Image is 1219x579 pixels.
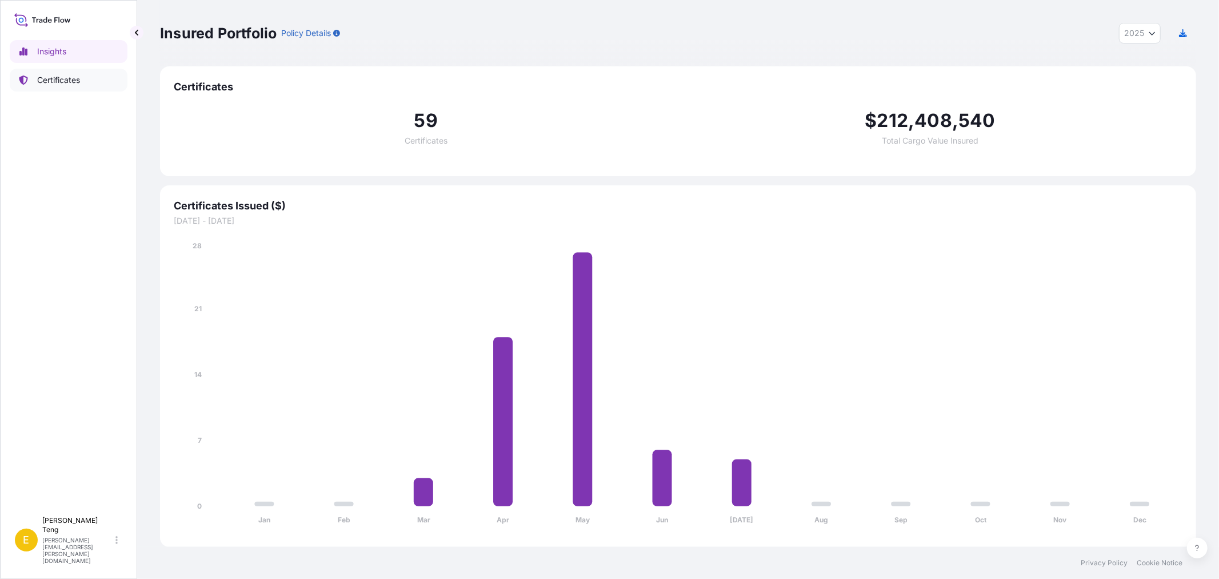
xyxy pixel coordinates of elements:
[1133,516,1146,525] tspan: Dec
[975,516,987,525] tspan: Oct
[23,534,30,546] span: E
[10,40,127,63] a: Insights
[952,112,958,130] span: ,
[1124,27,1144,39] span: 2025
[814,516,828,525] tspan: Aug
[656,516,668,525] tspan: Jun
[877,112,909,130] span: 212
[417,516,430,525] tspan: Mar
[414,112,438,130] span: 59
[958,112,996,130] span: 540
[193,241,202,250] tspan: 28
[882,137,978,145] span: Total Cargo Value Insured
[281,27,331,39] p: Policy Details
[338,516,350,525] tspan: Feb
[194,370,202,379] tspan: 14
[37,74,80,86] p: Certificates
[37,46,66,57] p: Insights
[1137,558,1182,568] a: Cookie Notice
[258,516,270,525] tspan: Jan
[198,436,202,445] tspan: 7
[10,69,127,92] a: Certificates
[497,516,509,525] tspan: Apr
[194,304,202,313] tspan: 21
[1119,23,1161,43] button: Year Selector
[174,80,1182,94] span: Certificates
[575,516,590,525] tspan: May
[1054,516,1068,525] tspan: Nov
[1081,558,1128,568] a: Privacy Policy
[915,112,953,130] span: 408
[865,112,877,130] span: $
[174,199,1182,213] span: Certificates Issued ($)
[894,516,908,525] tspan: Sep
[42,537,113,564] p: [PERSON_NAME][EMAIL_ADDRESS][PERSON_NAME][DOMAIN_NAME]
[174,215,1182,227] span: [DATE] - [DATE]
[160,24,277,42] p: Insured Portfolio
[730,516,754,525] tspan: [DATE]
[42,516,113,534] p: [PERSON_NAME] Teng
[405,137,447,145] span: Certificates
[908,112,914,130] span: ,
[197,502,202,510] tspan: 0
